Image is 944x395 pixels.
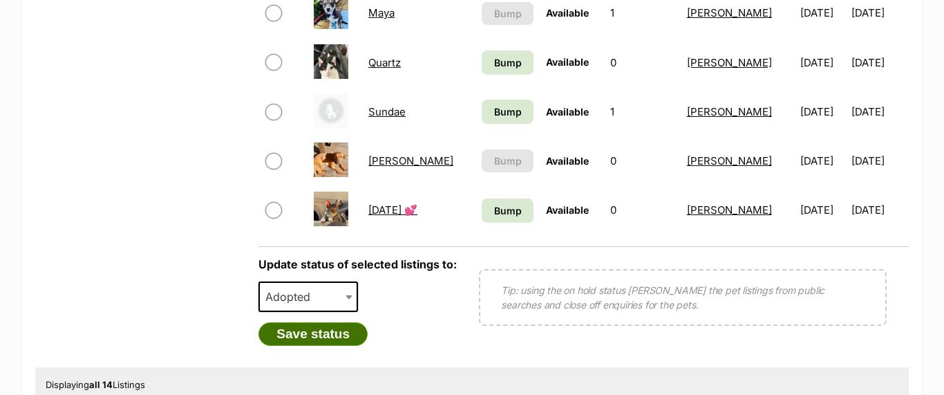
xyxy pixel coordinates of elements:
[546,155,589,167] span: Available
[687,154,772,167] a: [PERSON_NAME]
[368,154,453,167] a: [PERSON_NAME]
[501,283,865,312] p: Tip: using the on hold status [PERSON_NAME] the pet listings from public searches and close off e...
[258,257,457,271] label: Update status of selected listings to:
[494,6,522,21] span: Bump
[482,2,534,25] button: Bump
[851,39,907,86] td: [DATE]
[795,39,851,86] td: [DATE]
[795,137,851,185] td: [DATE]
[494,203,522,218] span: Bump
[605,88,680,136] td: 1
[851,88,907,136] td: [DATE]
[494,55,522,70] span: Bump
[494,104,522,119] span: Bump
[482,100,534,124] a: Bump
[687,56,772,69] a: [PERSON_NAME]
[851,137,907,185] td: [DATE]
[851,186,907,234] td: [DATE]
[258,322,368,346] button: Save status
[605,186,680,234] td: 0
[546,7,589,19] span: Available
[605,137,680,185] td: 0
[795,88,851,136] td: [DATE]
[46,379,145,390] span: Displaying Listings
[482,199,534,223] a: Bump
[368,203,417,217] a: [DATE] 💕
[258,282,358,312] span: Adopted
[482,50,534,75] a: Bump
[89,379,113,390] strong: all 14
[482,149,534,172] button: Bump
[368,56,401,69] a: Quartz
[687,105,772,118] a: [PERSON_NAME]
[368,105,406,118] a: Sundae
[687,203,772,217] a: [PERSON_NAME]
[260,287,324,306] span: Adopted
[368,6,395,19] a: Maya
[605,39,680,86] td: 0
[687,6,772,19] a: [PERSON_NAME]
[546,204,589,216] span: Available
[494,154,522,168] span: Bump
[314,93,348,128] img: Sundae
[546,106,589,118] span: Available
[795,186,851,234] td: [DATE]
[546,56,589,68] span: Available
